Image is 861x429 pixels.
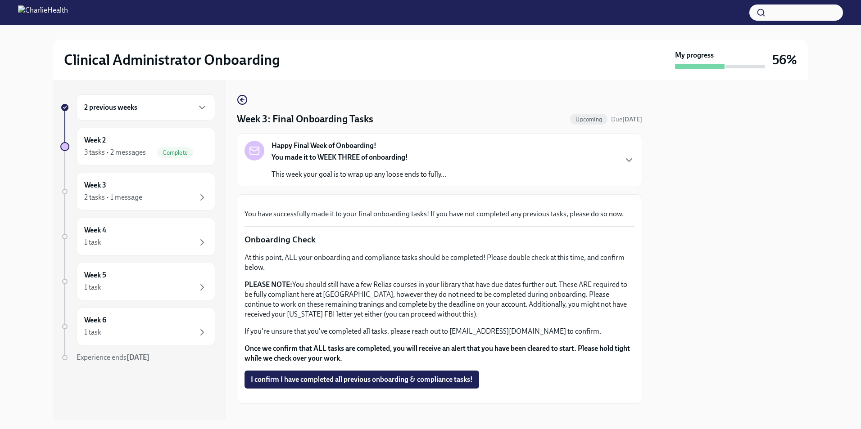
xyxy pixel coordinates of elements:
[77,353,150,362] span: Experience ends
[570,116,607,123] span: Upcoming
[245,280,634,319] p: You should still have a few Relias courses in your library that have due dates further out. These...
[245,280,292,289] strong: PLEASE NOTE:
[60,128,215,165] a: Week 23 tasks • 2 messagesComplete
[245,344,630,362] strong: Once we confirm that ALL tasks are completed, you will receive an alert that you have been cleare...
[18,5,68,20] img: CharlieHealth
[245,326,634,336] p: If you're unsure that you've completed all tasks, please reach out to [EMAIL_ADDRESS][DOMAIN_NAME...
[675,50,714,60] strong: My progress
[245,209,634,219] p: You have successfully made it to your final onboarding tasks! If you have not completed any previ...
[84,282,101,292] div: 1 task
[84,315,106,325] h6: Week 6
[84,135,106,145] h6: Week 2
[127,353,150,362] strong: [DATE]
[60,308,215,345] a: Week 61 task
[157,149,193,156] span: Complete
[245,371,479,389] button: I confirm I have completed all previous onboarding & compliance tasks!
[84,237,101,247] div: 1 task
[60,173,215,210] a: Week 32 tasks • 1 message
[84,270,106,280] h6: Week 5
[772,52,797,68] h3: 56%
[272,153,408,161] strong: You made it to WEEK THREE of onboarding!
[245,234,634,246] p: Onboarding Check
[84,180,106,190] h6: Week 3
[272,170,446,179] p: This week your goal is to wrap up any loose ends to fully...
[84,147,146,157] div: 3 tasks • 2 messages
[245,253,634,273] p: At this point, ALL your onboarding and compliance tasks should be completed! Please double check ...
[622,116,642,123] strong: [DATE]
[84,103,137,112] h6: 2 previous weeks
[611,116,642,123] span: Due
[84,192,142,202] div: 2 tasks • 1 message
[237,112,373,126] h4: Week 3: Final Onboarding Tasks
[84,225,106,235] h6: Week 4
[77,94,215,121] div: 2 previous weeks
[611,115,642,124] span: September 21st, 2025 10:00
[60,218,215,255] a: Week 41 task
[251,375,473,384] span: I confirm I have completed all previous onboarding & compliance tasks!
[60,263,215,300] a: Week 51 task
[64,51,280,69] h2: Clinical Administrator Onboarding
[84,327,101,337] div: 1 task
[272,141,376,151] strong: Happy Final Week of Onboarding!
